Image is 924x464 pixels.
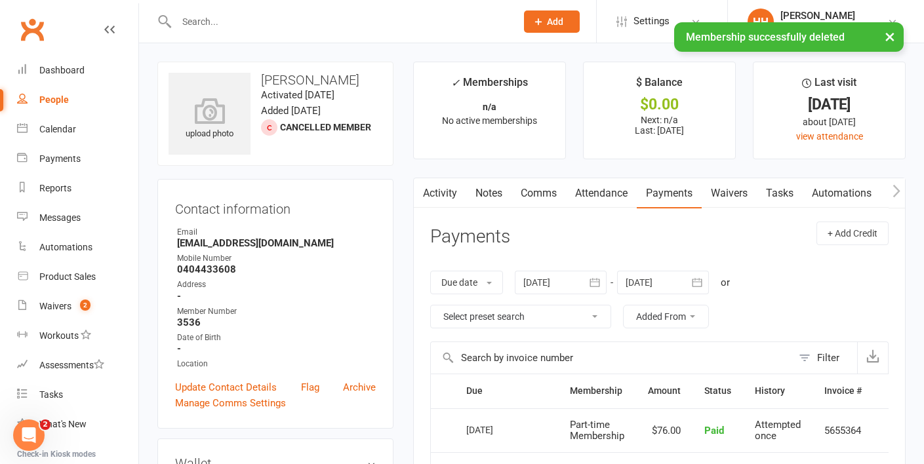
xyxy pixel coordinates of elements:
[674,22,904,52] div: Membership successfully deleted
[169,98,251,141] div: upload photo
[177,279,376,291] div: Address
[636,74,683,98] div: $ Balance
[177,305,376,318] div: Member Number
[80,300,90,311] span: 2
[595,98,723,111] div: $0.00
[451,74,528,98] div: Memberships
[301,379,319,395] a: Flag
[40,419,50,430] span: 2
[39,419,87,429] div: What's New
[813,408,874,453] td: 5655364
[261,105,321,117] time: Added [DATE]
[414,178,466,208] a: Activity
[755,419,801,442] span: Attempted once
[813,374,874,408] th: Invoice #
[595,115,723,136] p: Next: n/a Last: [DATE]
[39,271,96,282] div: Product Sales
[39,389,63,400] div: Tasks
[558,374,636,408] th: Membership
[780,22,874,33] div: [PERSON_NAME] MMA
[623,305,709,328] button: Added From
[512,178,566,208] a: Comms
[816,222,889,245] button: + Add Credit
[431,342,792,374] input: Search by invoice number
[704,425,724,436] span: Paid
[442,115,537,126] span: No active memberships
[757,178,803,208] a: Tasks
[524,10,580,33] button: Add
[17,262,138,292] a: Product Sales
[483,102,496,112] strong: n/a
[547,16,563,27] span: Add
[177,252,376,265] div: Mobile Number
[39,360,104,370] div: Assessments
[177,358,376,370] div: Location
[39,124,76,134] div: Calendar
[780,10,874,22] div: [PERSON_NAME]
[280,122,371,132] span: Cancelled member
[39,330,79,341] div: Workouts
[177,263,376,275] strong: 0404433608
[175,197,376,216] h3: Contact information
[702,178,757,208] a: Waivers
[430,227,510,247] h3: Payments
[636,374,693,408] th: Amount
[466,419,527,440] div: [DATE]
[17,380,138,410] a: Tasks
[17,115,138,144] a: Calendar
[566,178,637,208] a: Attendance
[17,174,138,203] a: Reports
[39,65,85,75] div: Dashboard
[878,22,902,50] button: ×
[343,379,376,395] a: Archive
[633,7,670,36] span: Settings
[39,301,71,311] div: Waivers
[172,12,507,31] input: Search...
[39,212,81,223] div: Messages
[792,342,857,374] button: Filter
[765,98,893,111] div: [DATE]
[17,144,138,174] a: Payments
[16,13,49,46] a: Clubworx
[430,271,503,294] button: Due date
[17,233,138,262] a: Automations
[796,131,863,142] a: view attendance
[177,226,376,239] div: Email
[693,374,743,408] th: Status
[17,56,138,85] a: Dashboard
[39,94,69,105] div: People
[636,408,693,453] td: $76.00
[177,237,376,249] strong: [EMAIL_ADDRESS][DOMAIN_NAME]
[817,350,839,366] div: Filter
[17,321,138,351] a: Workouts
[637,178,702,208] a: Payments
[454,374,558,408] th: Due
[570,419,624,442] span: Part-time Membership
[17,351,138,380] a: Assessments
[466,178,512,208] a: Notes
[39,153,81,164] div: Payments
[177,317,376,328] strong: 3536
[802,74,856,98] div: Last visit
[39,242,92,252] div: Automations
[451,77,460,89] i: ✓
[765,115,893,129] div: about [DATE]
[748,9,774,35] div: HH
[721,275,730,290] div: or
[743,374,813,408] th: History
[39,183,71,193] div: Reports
[17,203,138,233] a: Messages
[177,332,376,344] div: Date of Birth
[17,292,138,321] a: Waivers 2
[803,178,881,208] a: Automations
[17,410,138,439] a: What's New
[13,419,45,451] iframe: Intercom live chat
[17,85,138,115] a: People
[261,89,334,101] time: Activated [DATE]
[169,73,382,87] h3: [PERSON_NAME]
[177,343,376,355] strong: -
[175,395,286,411] a: Manage Comms Settings
[175,379,277,395] a: Update Contact Details
[177,290,376,302] strong: -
